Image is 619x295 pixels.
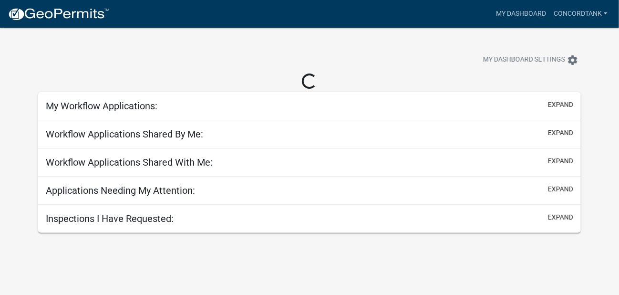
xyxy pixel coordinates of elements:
button: My Dashboard Settingssettings [475,51,586,69]
button: expand [548,184,573,194]
h5: Workflow Applications Shared By Me: [46,128,203,140]
h5: My Workflow Applications: [46,100,157,112]
button: expand [548,128,573,138]
h5: Inspections I Have Requested: [46,213,174,224]
a: My Dashboard [492,5,550,23]
button: expand [548,212,573,222]
i: settings [567,54,578,66]
button: expand [548,100,573,110]
h5: Workflow Applications Shared With Me: [46,157,213,168]
button: expand [548,156,573,166]
h5: Applications Needing My Attention: [46,185,195,196]
a: concordtank [550,5,611,23]
span: My Dashboard Settings [483,54,565,66]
